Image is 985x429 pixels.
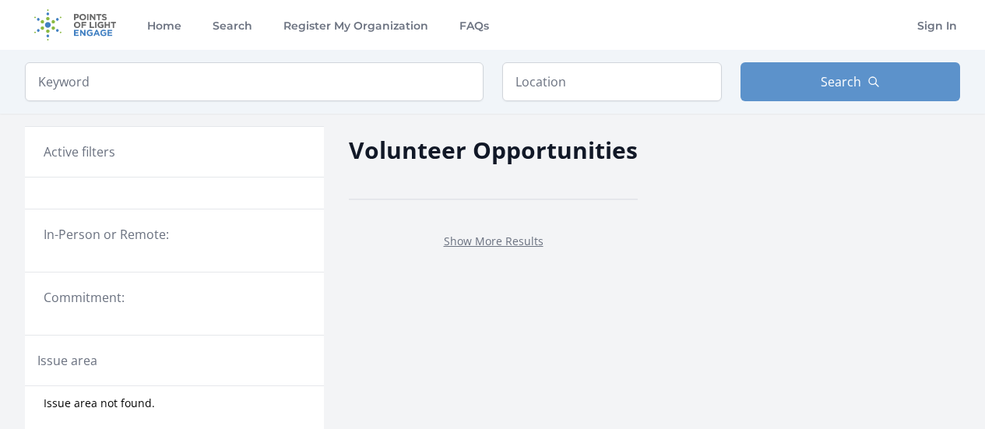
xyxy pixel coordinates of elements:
[741,62,960,101] button: Search
[37,351,97,370] legend: Issue area
[821,72,861,91] span: Search
[44,288,305,307] legend: Commitment:
[444,234,544,248] a: Show More Results
[502,62,722,101] input: Location
[44,225,305,244] legend: In-Person or Remote:
[44,396,155,411] span: Issue area not found.
[349,132,638,167] h2: Volunteer Opportunities
[44,142,115,161] h3: Active filters
[25,62,484,101] input: Keyword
